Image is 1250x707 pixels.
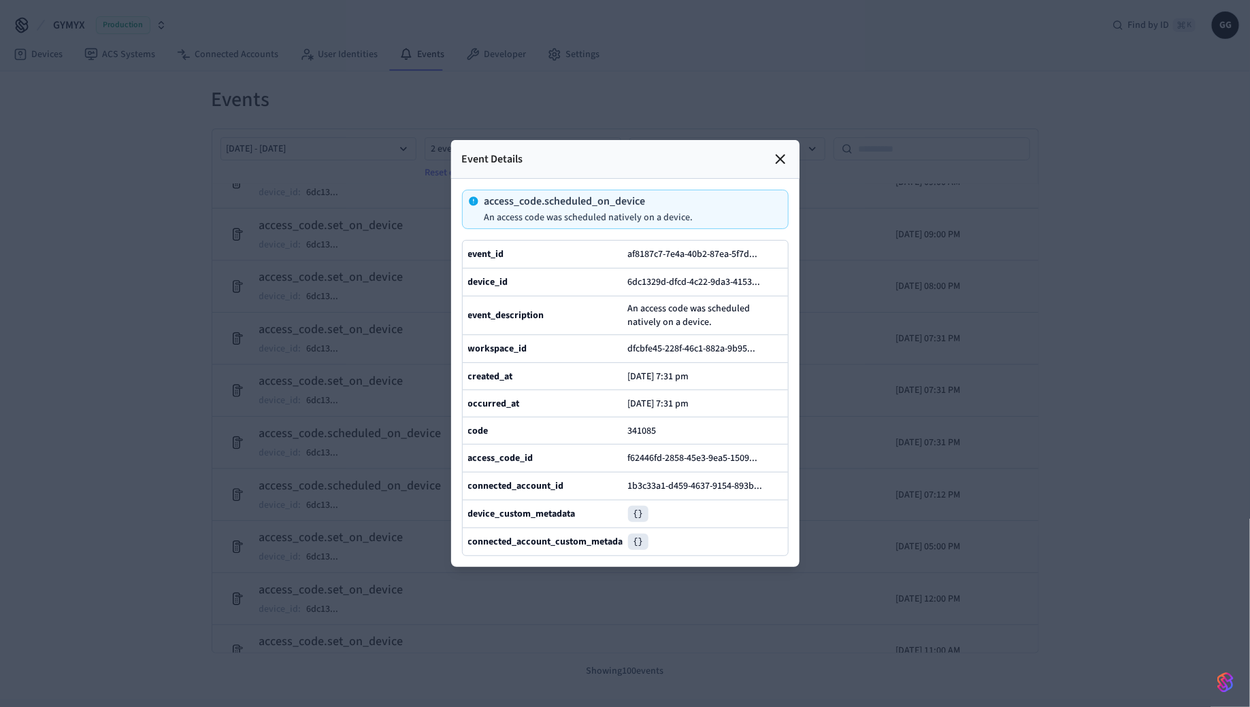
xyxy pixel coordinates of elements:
p: [DATE] 7:31 pm [628,371,689,382]
p: access_code.scheduled_on_device [484,196,693,207]
b: created_at [468,370,513,383]
pre: {} [628,506,648,522]
b: device_id [468,275,508,289]
b: access_code_id [468,451,533,465]
button: af8187c7-7e4a-40b2-87ea-5f7d... [625,246,772,262]
b: code [468,424,489,438]
button: f62446fd-2858-45e3-9ea5-1509... [625,450,772,466]
span: 341085 [628,424,657,438]
p: An access code was scheduled natively on a device. [484,212,693,223]
b: device_custom_metadata [468,507,576,521]
button: 1b3c33a1-d459-4637-9154-893b... [625,478,776,494]
pre: {} [628,534,648,550]
b: workspace_id [468,342,527,356]
b: connected_account_id [468,479,564,493]
b: event_description [468,309,544,322]
b: event_id [468,247,504,261]
span: An access code was scheduled natively on a device. [628,302,783,329]
button: 6dc1329d-dfcd-4c22-9da3-4153... [625,274,774,290]
p: Event Details [462,151,523,167]
b: connected_account_custom_metadata [468,535,631,549]
img: SeamLogoGradient.69752ec5.svg [1217,672,1234,693]
button: dfcbfe45-228f-46c1-882a-9b95... [625,341,770,357]
p: [DATE] 7:31 pm [628,398,689,409]
b: occurred_at [468,397,520,411]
